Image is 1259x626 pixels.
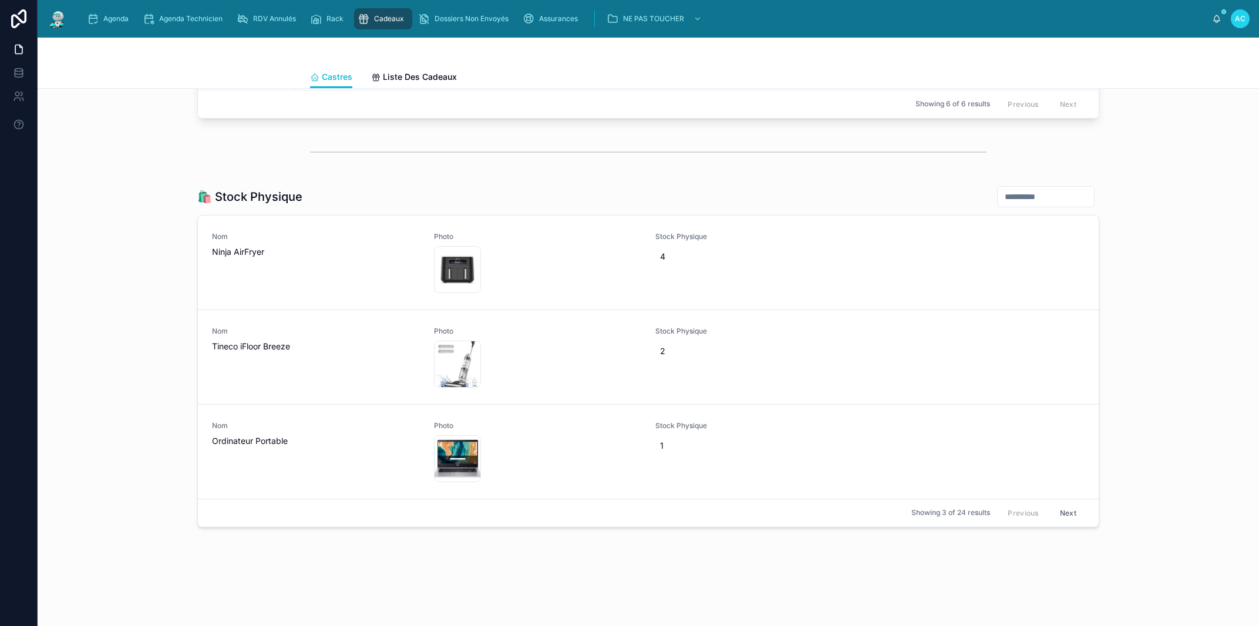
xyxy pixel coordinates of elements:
a: Rack [307,8,352,29]
span: Ninja AirFryer [212,246,420,258]
span: Liste Des Cadeaux [383,71,457,83]
span: AC [1235,14,1245,23]
span: Nom [212,327,420,336]
span: 2 [660,345,859,357]
span: 1 [660,440,859,452]
a: Liste Des Cadeaux [371,66,457,90]
span: Stock Physique [655,327,863,336]
a: NE PAS TOUCHER [603,8,708,29]
span: Photo [434,327,642,336]
span: Photo [434,232,642,241]
span: Showing 6 of 6 results [915,99,990,109]
span: 4 [660,251,859,262]
span: Cadeaux [374,14,404,23]
img: App logo [47,9,68,28]
span: NE PAS TOUCHER [623,14,684,23]
span: RDV Annulés [253,14,296,23]
span: Castres [322,71,352,83]
div: scrollable content [78,6,1212,32]
a: RDV Annulés [233,8,304,29]
span: Rack [326,14,344,23]
span: Nom [212,421,420,430]
span: Photo [434,421,642,430]
span: Assurances [539,14,578,23]
span: Agenda Technicien [159,14,223,23]
a: Agenda [83,8,137,29]
a: Cadeaux [354,8,412,29]
span: Nom [212,232,420,241]
h1: 🛍️ Stock Physique [197,189,302,205]
span: Stock Physique [655,421,863,430]
span: Showing 3 of 24 results [911,508,990,517]
a: Assurances [519,8,586,29]
a: Castres [310,66,352,89]
span: Agenda [103,14,129,23]
span: Ordinateur Portable [212,435,420,447]
button: Next [1052,504,1085,522]
span: Dossiers Non Envoyés [435,14,509,23]
a: Agenda Technicien [139,8,231,29]
span: Stock Physique [655,232,863,241]
a: Dossiers Non Envoyés [415,8,517,29]
span: Tineco iFloor Breeze [212,341,420,352]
